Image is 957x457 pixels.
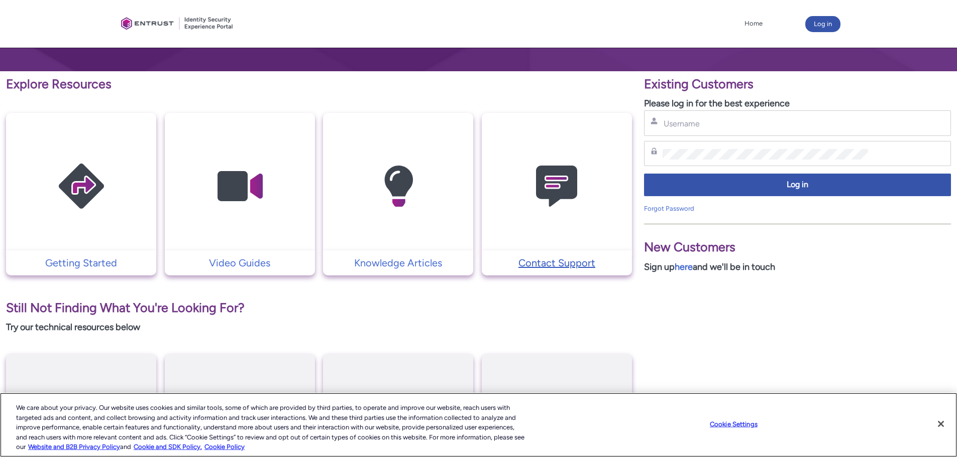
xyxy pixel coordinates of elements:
[742,16,765,31] a: Home
[644,238,951,257] p: New Customers
[16,403,526,452] div: We care about your privacy. Our website uses cookies and similar tools, some of which are provide...
[351,132,446,240] img: Knowledge Articles
[328,255,468,270] p: Knowledge Articles
[675,261,693,272] a: here
[6,321,632,334] p: Try our technical resources below
[6,255,156,270] a: Getting Started
[644,174,951,196] button: Log in
[165,255,315,270] a: Video Guides
[663,118,868,129] input: Username
[170,255,310,270] p: Video Guides
[702,414,765,434] button: Cookie Settings
[644,205,694,212] a: Forgot Password
[323,255,473,270] a: Knowledge Articles
[644,75,951,94] p: Existing Customers
[6,75,632,94] p: Explore Resources
[930,413,952,435] button: Close
[11,255,151,270] p: Getting Started
[204,443,245,450] a: Cookie Policy
[644,260,951,274] p: Sign up and we'll be in touch
[644,97,951,110] p: Please log in for the best experience
[482,255,632,270] a: Contact Support
[34,132,129,240] img: Getting Started
[134,443,202,450] a: Cookie and SDK Policy.
[651,179,944,191] span: Log in
[28,443,120,450] a: More information about our cookie policy., opens in a new tab
[509,132,604,240] img: Contact Support
[487,255,627,270] p: Contact Support
[805,16,840,32] button: Log in
[192,132,287,240] img: Video Guides
[6,298,632,318] p: Still Not Finding What You're Looking For?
